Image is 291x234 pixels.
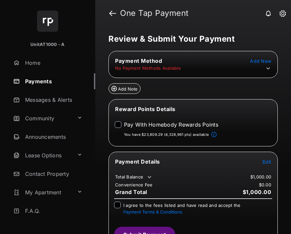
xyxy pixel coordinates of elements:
a: Home [11,55,95,71]
a: Payments [11,73,95,89]
td: No Payment Methods Available [115,65,181,71]
td: Convenience Fee [115,182,153,188]
span: I agree to the fees listed and have read and accept the [123,203,241,214]
span: $1,000.00 [243,189,271,195]
label: Pay With Homebody Rewards Points [124,121,218,128]
span: Reward Points Details [115,106,176,112]
span: Payment Details [115,158,160,165]
span: Payment Method [115,58,162,64]
button: Edit [263,158,271,165]
p: UnitAT1000 - A [30,41,64,48]
span: Grand Total [115,189,147,195]
a: My Apartment [11,184,74,200]
td: $1,000.00 [250,174,271,180]
a: Messages & Alerts [11,92,95,108]
h5: Review & Submit Your Payment [108,35,272,43]
a: Community [11,110,74,126]
a: Lease Options [11,147,74,163]
td: $0.00 [259,182,271,188]
a: F.A.Q. [11,203,95,219]
a: Announcements [11,129,95,145]
button: Add Note [108,83,141,94]
span: Edit [263,159,271,165]
button: Add New [250,58,271,64]
strong: One Tap Payment [120,9,280,17]
button: I agree to the fees listed and have read and accept the [123,209,182,214]
p: You have $23,809.29 (4,328,961 pts) available [124,132,209,137]
span: Add New [250,58,271,64]
a: Contact Property [11,166,95,182]
td: Total Balance [115,174,153,180]
img: svg+xml;base64,PHN2ZyB4bWxucz0iaHR0cDovL3d3dy53My5vcmcvMjAwMC9zdmciIHdpZHRoPSI2NCIgaGVpZ2h0PSI2NC... [37,11,58,32]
